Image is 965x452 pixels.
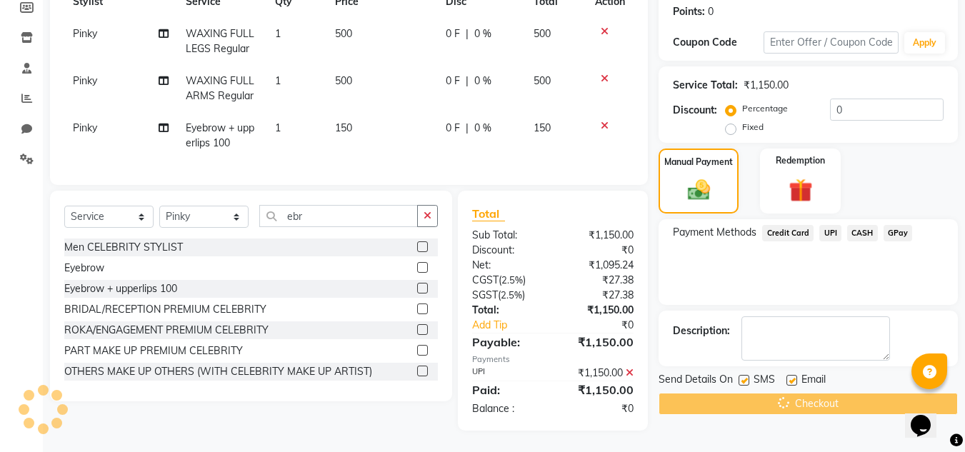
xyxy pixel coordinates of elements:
[659,372,733,390] span: Send Details On
[472,353,634,366] div: Payments
[64,343,243,358] div: PART MAKE UP PREMIUM CELEBRITY
[474,121,491,136] span: 0 %
[64,281,177,296] div: Eyebrow + upperlips 100
[501,274,523,286] span: 2.5%
[461,288,553,303] div: ( )
[466,26,469,41] span: |
[673,4,705,19] div: Points:
[275,121,281,134] span: 1
[64,240,183,255] div: Men CELEBRITY STYLIST
[461,318,568,333] a: Add Tip
[742,102,788,115] label: Percentage
[186,27,254,55] span: WAXING FULL LEGS Regular
[553,273,644,288] div: ₹27.38
[569,318,645,333] div: ₹0
[553,228,644,243] div: ₹1,150.00
[501,289,522,301] span: 2.5%
[673,103,717,118] div: Discount:
[446,121,460,136] span: 0 F
[461,228,553,243] div: Sub Total:
[553,243,644,258] div: ₹0
[764,31,899,54] input: Enter Offer / Coupon Code
[673,78,738,93] div: Service Total:
[553,381,644,398] div: ₹1,150.00
[461,243,553,258] div: Discount:
[73,74,97,87] span: Pinky
[474,74,491,89] span: 0 %
[847,225,878,241] span: CASH
[762,225,814,241] span: Credit Card
[461,366,553,381] div: UPI
[754,372,775,390] span: SMS
[534,74,551,87] span: 500
[461,381,553,398] div: Paid:
[884,225,913,241] span: GPay
[801,372,826,390] span: Email
[708,4,714,19] div: 0
[474,26,491,41] span: 0 %
[64,302,266,317] div: BRIDAL/RECEPTION PREMIUM CELEBRITY
[446,26,460,41] span: 0 F
[466,74,469,89] span: |
[335,121,352,134] span: 150
[673,225,756,240] span: Payment Methods
[64,261,104,276] div: Eyebrow
[681,177,717,203] img: _cash.svg
[673,323,730,338] div: Description:
[73,121,97,134] span: Pinky
[553,333,644,351] div: ₹1,150.00
[461,333,553,351] div: Payable:
[472,288,498,301] span: SGST
[73,27,97,40] span: Pinky
[461,401,553,416] div: Balance :
[553,288,644,303] div: ₹27.38
[275,27,281,40] span: 1
[461,273,553,288] div: ( )
[905,395,951,438] iframe: chat widget
[64,323,269,338] div: ROKA/ENGAGEMENT PREMIUM CELEBRITY
[744,78,789,93] div: ₹1,150.00
[186,74,254,102] span: WAXING FULL ARMS Regular
[472,273,499,286] span: CGST
[335,74,352,87] span: 500
[776,154,825,167] label: Redemption
[186,121,254,149] span: Eyebrow + upperlips 100
[466,121,469,136] span: |
[553,366,644,381] div: ₹1,150.00
[259,205,418,227] input: Search or Scan
[553,303,644,318] div: ₹1,150.00
[673,35,763,50] div: Coupon Code
[819,225,841,241] span: UPI
[781,176,820,205] img: _gift.svg
[742,121,764,134] label: Fixed
[664,156,733,169] label: Manual Payment
[472,206,505,221] span: Total
[461,258,553,273] div: Net:
[534,27,551,40] span: 500
[553,401,644,416] div: ₹0
[461,303,553,318] div: Total:
[335,27,352,40] span: 500
[534,121,551,134] span: 150
[553,258,644,273] div: ₹1,095.24
[275,74,281,87] span: 1
[904,32,945,54] button: Apply
[446,74,460,89] span: 0 F
[64,364,372,379] div: OTHERS MAKE UP OTHERS (WITH CELEBRITY MAKE UP ARTIST)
